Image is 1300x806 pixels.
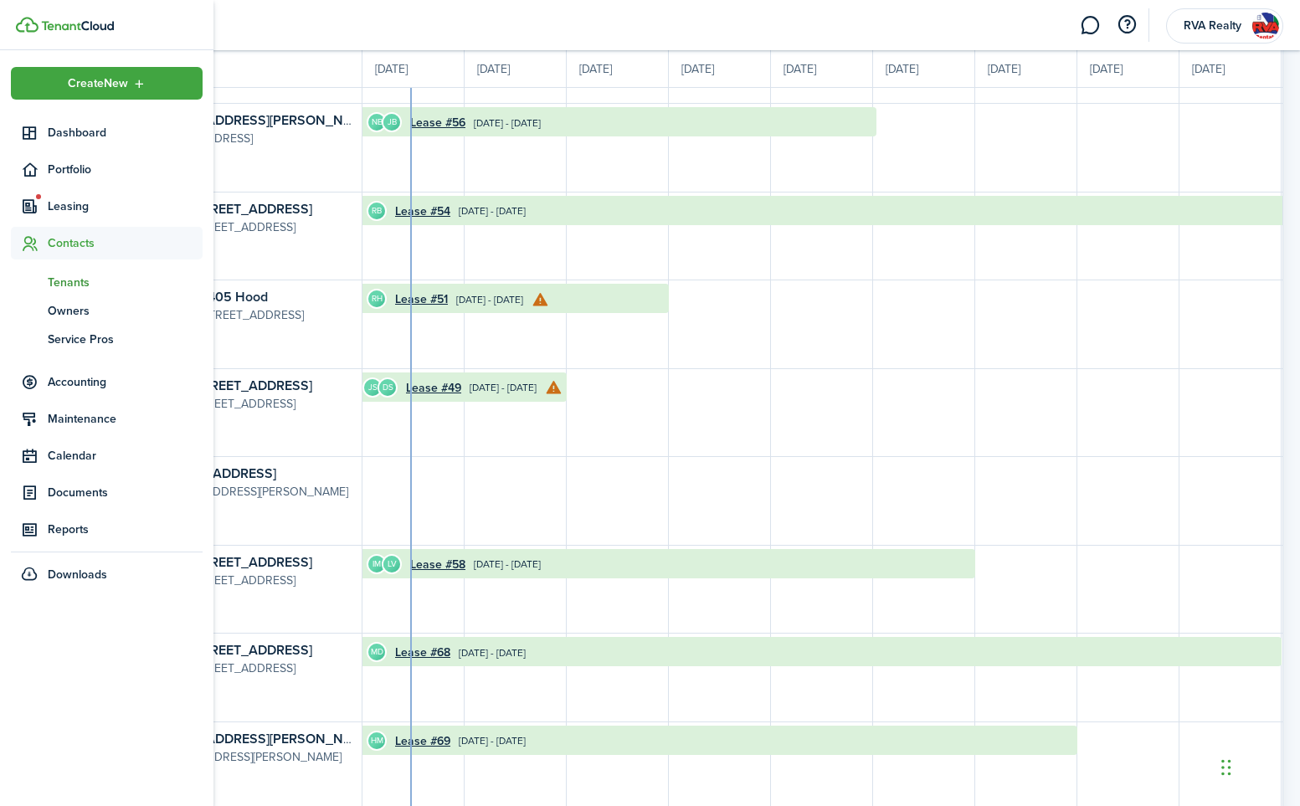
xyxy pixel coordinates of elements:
span: Leasing [48,198,203,215]
p: [STREET_ADDRESS][PERSON_NAME] [148,748,354,766]
span: Portfolio [48,161,203,178]
time: [DATE] - [DATE] [474,557,541,572]
div: [DATE] [975,50,1077,87]
avatar-text: RH [368,290,385,307]
button: Open resource center [1112,11,1141,39]
avatar-text: MD [368,644,385,660]
span: Documents [48,484,203,501]
span: RVA Realty [1179,20,1246,32]
p: [STREET_ADDRESS] [191,660,355,677]
img: TenantCloud [41,21,114,31]
a: Lease #58 [410,556,465,573]
time: [DATE] - [DATE] [474,116,541,131]
a: Dashboard [11,116,203,149]
div: [DATE] [362,50,465,87]
button: Open menu [11,67,203,100]
div: [DATE] [873,50,975,87]
a: Tenants [11,268,203,296]
p: [STREET_ADDRESS][PERSON_NAME] [155,483,355,501]
time: [DATE] - [DATE] [456,292,523,307]
span: Service Pros [48,331,203,348]
a: Lease #49 [406,379,461,397]
span: Contacts [48,234,203,252]
a: Owners [11,296,203,325]
span: Tenants [48,274,203,291]
a: [STREET_ADDRESS] [191,199,312,218]
time: [DATE] - [DATE] [459,203,526,218]
a: Lease #68 [395,644,450,661]
p: [STREET_ADDRESS] [148,130,354,147]
avatar-text: DS [379,379,396,396]
time: [DATE] - [DATE] [459,733,526,748]
time: [DATE] - [DATE] [459,645,526,660]
avatar-text: JS [364,379,381,396]
a: 8405 Hood [199,287,268,306]
a: [STREET_ADDRESS][PERSON_NAME] [148,729,374,748]
span: Downloads [48,566,107,583]
avatar-text: LV [383,556,400,572]
span: Calendar [48,447,203,465]
a: Service Pros [11,325,203,353]
iframe: Chat Widget [1216,726,1300,806]
a: Lease #69 [395,732,450,750]
avatar-text: JB [383,114,400,131]
img: RVA Realty [1252,13,1279,39]
a: Lease #51 [395,290,448,308]
a: Lease #54 [395,203,450,220]
p: [STREET_ADDRESS] [191,572,355,589]
span: Maintenance [48,410,203,428]
img: TenantCloud [16,17,39,33]
avatar-text: RB [368,203,385,219]
avatar-text: IM [368,556,385,572]
div: [DATE] [1077,50,1179,87]
a: Reports [11,513,203,546]
div: [DATE] [465,50,567,87]
a: Lease #56 [410,114,465,131]
span: Owners [48,302,203,320]
div: Drag [1221,742,1231,793]
div: [DATE] [1179,50,1282,87]
div: [DATE] [771,50,873,87]
a: Messaging [1074,4,1106,47]
span: Dashboard [48,124,203,141]
avatar-text: HM [368,732,385,749]
a: [STREET_ADDRESS] [155,464,276,483]
avatar-text: NB [368,114,385,131]
a: [STREET_ADDRESS] [191,376,312,395]
span: Create New [68,78,128,90]
p: [STREET_ADDRESS] [191,218,355,236]
time: [DATE] - [DATE] [470,380,537,395]
a: [STREET_ADDRESS] [191,640,312,660]
a: [STREET_ADDRESS][PERSON_NAME] [148,110,374,130]
div: [DATE] [669,50,771,87]
p: [STREET_ADDRESS] [199,306,355,324]
span: Accounting [48,373,203,391]
span: Reports [48,521,203,538]
div: [DATE] [567,50,669,87]
a: [STREET_ADDRESS] [191,552,312,572]
p: [STREET_ADDRESS] [191,395,355,413]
